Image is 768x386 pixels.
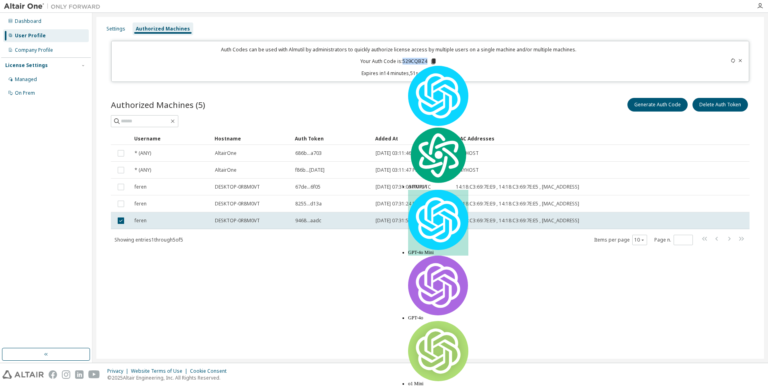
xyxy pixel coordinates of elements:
[215,184,260,190] span: DESKTOP-0R8M0VT
[106,26,125,32] div: Settings
[456,201,579,207] span: 14:18:C3:69:7E:E9 , 14:18:C3:69:7E:E5 , [MAC_ADDRESS]
[215,150,237,156] span: AltairOne
[116,70,682,77] p: Expires in 14 minutes, 51 seconds
[295,201,322,207] span: 8255...d13a
[135,201,147,207] span: feren
[88,370,100,379] img: youtube.svg
[408,190,468,255] div: GPT-4o Mini
[376,217,431,224] span: [DATE] 07:31:53 PM UTC
[2,370,44,379] img: altair_logo.svg
[49,370,57,379] img: facebook.svg
[692,98,748,112] button: Delete Auth Token
[111,99,205,110] span: Authorized Machines (5)
[295,217,321,224] span: 9468...aadc
[107,374,231,381] p: © 2025 Altair Engineering, Inc. All Rights Reserved.
[295,150,322,156] span: 686b...a703
[376,150,431,156] span: [DATE] 03:11:46 PM UTC
[295,167,325,173] span: f86b...[DATE]
[134,132,208,145] div: Username
[75,370,84,379] img: linkedin.svg
[215,167,237,173] span: AltairOne
[4,2,104,10] img: Altair One
[190,368,231,374] div: Cookie Consent
[654,235,693,245] span: Page n.
[15,90,35,96] div: On Prem
[5,62,48,69] div: License Settings
[116,46,682,53] p: Auth Codes can be used with Almutil by administrators to quickly authorize license access by mult...
[15,47,53,53] div: Company Profile
[360,58,437,65] p: Your Auth Code is: 529CQBZ4
[15,76,37,83] div: Managed
[136,26,190,32] div: Authorized Machines
[455,132,668,145] div: MAC Addresses
[135,184,147,190] span: feren
[15,18,41,24] div: Dashboard
[376,201,431,207] span: [DATE] 07:31:24 PM UTC
[627,98,688,112] button: Generate Auth Code
[295,132,369,145] div: Auth Token
[131,368,190,374] div: Website Terms of Use
[135,167,151,173] span: * (ANY)
[375,132,449,145] div: Added At
[376,167,431,173] span: [DATE] 03:11:47 PM UTC
[295,184,321,190] span: 67de...6f05
[408,256,468,321] div: GPT-4o
[594,235,647,245] span: Items per page
[376,184,431,190] span: [DATE] 07:31:09 PM UTC
[114,236,183,243] span: Showing entries 1 through 5 of 5
[456,184,579,190] span: 14:18:C3:69:7E:E9 , 14:18:C3:69:7E:E5 , [MAC_ADDRESS]
[214,132,288,145] div: Hostname
[456,217,579,224] span: 14:18:C3:69:7E:E9 , 14:18:C3:69:7E:E5 , [MAC_ADDRESS]
[634,237,645,243] button: 10
[408,126,468,190] div: AITOPIA
[62,370,70,379] img: instagram.svg
[135,150,151,156] span: * (ANY)
[215,217,260,224] span: DESKTOP-0R8M0VT
[15,33,46,39] div: User Profile
[107,368,131,374] div: Privacy
[215,201,260,207] span: DESKTOP-0R8M0VT
[135,217,147,224] span: feren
